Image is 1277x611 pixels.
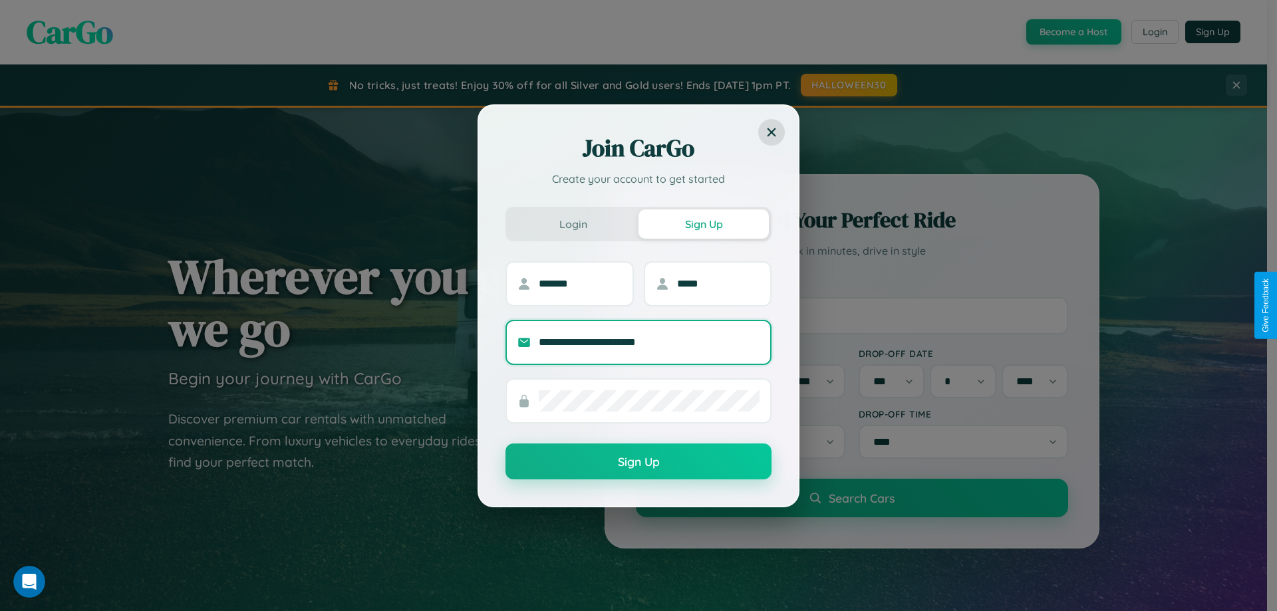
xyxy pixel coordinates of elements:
button: Login [508,209,638,239]
p: Create your account to get started [505,171,772,187]
div: Give Feedback [1261,279,1270,332]
button: Sign Up [638,209,769,239]
h2: Join CarGo [505,132,772,164]
iframe: Intercom live chat [13,566,45,598]
button: Sign Up [505,443,772,479]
